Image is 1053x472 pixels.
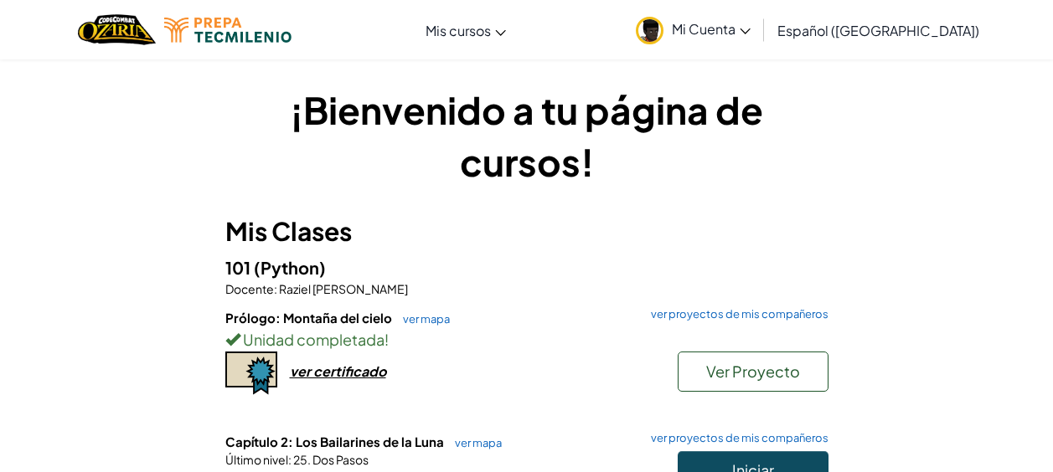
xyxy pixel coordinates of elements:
[225,452,288,467] span: Último nivel
[395,312,450,326] a: ver mapa
[225,281,274,296] span: Docente
[240,330,385,349] span: Unidad completada
[311,452,369,467] span: Dos Pasos
[417,8,514,53] a: Mis cursos
[643,309,828,320] a: ver proyectos de mis compañeros
[643,433,828,444] a: ver proyectos de mis compañeros
[78,13,156,47] img: Home
[164,18,292,43] img: Tecmilenio logo
[777,22,979,39] span: Español ([GEOGRAPHIC_DATA])
[225,434,446,449] span: Capítulo 2: Los Bailarines de la Luna
[225,351,277,395] img: certificate-icon.png
[385,330,389,349] span: !
[426,22,491,39] span: Mis cursos
[225,362,386,380] a: ver certificado
[292,452,311,467] span: 25.
[225,310,395,326] span: Prólogo: Montaña del cielo
[706,362,800,381] span: Ver Proyecto
[277,281,408,296] span: Raziel [PERSON_NAME]
[672,20,751,38] span: Mi Cuenta
[254,257,326,278] span: (Python)
[636,17,663,44] img: avatar
[446,436,502,449] a: ver mapa
[78,13,156,47] a: Ozaria by CodeCombat logo
[627,3,759,56] a: Mi Cuenta
[288,452,292,467] span: :
[225,213,828,250] h3: Mis Clases
[678,351,828,392] button: Ver Proyecto
[290,362,386,380] div: ver certificado
[274,281,277,296] span: :
[225,257,254,278] span: 101
[769,8,988,53] a: Español ([GEOGRAPHIC_DATA])
[225,84,828,187] h1: ¡Bienvenido a tu página de cursos!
